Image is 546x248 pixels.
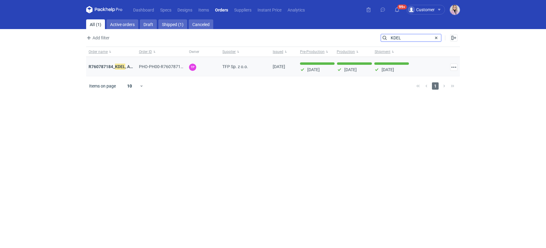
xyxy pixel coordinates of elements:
[381,34,441,41] input: Search
[270,47,298,57] button: Issued
[273,64,285,69] span: 01/10/2024
[450,5,460,15] img: Klaudia Wiśniewska
[115,63,125,70] em: KDEL
[231,6,254,13] a: Suppliers
[140,19,157,29] a: Draft
[220,57,270,76] div: TFP Sp. z o.o.
[106,19,138,29] a: Active orders
[189,49,199,54] span: Owner
[85,34,110,41] button: Add filter
[189,64,196,71] figcaption: TP
[174,6,195,13] a: Designs
[139,63,211,70] span: PHO-PH00-R760787184_KDEL,-APEO
[136,47,187,57] button: Order ID
[450,64,457,71] button: Actions
[86,19,105,29] a: All (1)
[85,34,110,41] span: Add filter
[344,67,357,72] p: [DATE]
[86,47,136,57] button: Order name
[212,6,231,13] a: Orders
[337,49,355,54] span: Production
[307,67,320,72] p: [DATE]
[189,19,213,29] a: Canceled
[130,6,157,13] a: Dashboard
[139,49,152,54] span: Order ID
[158,19,187,29] a: Shipped (1)
[89,49,108,54] span: Order name
[432,82,439,90] span: 1
[89,63,138,70] a: R760787184_KDEL, APEO
[375,49,390,54] span: Shipment
[408,6,435,13] div: Customer
[86,6,123,13] svg: Packhelp Pro
[300,49,325,54] span: Pre-Production
[220,47,270,57] button: Supplier
[373,47,411,57] button: Shipment
[222,64,248,70] span: TFP Sp. z o.o.
[222,49,236,54] span: Supplier
[406,5,450,15] button: Customer
[157,6,174,13] a: Specs
[382,67,394,72] p: [DATE]
[298,47,335,57] button: Pre-Production
[120,82,140,90] div: 10
[335,47,373,57] button: Production
[273,49,283,54] span: Issued
[89,83,116,89] span: Items on page
[254,6,285,13] a: Instant Price
[285,6,308,13] a: Analytics
[195,6,212,13] a: Items
[392,5,402,15] button: 99+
